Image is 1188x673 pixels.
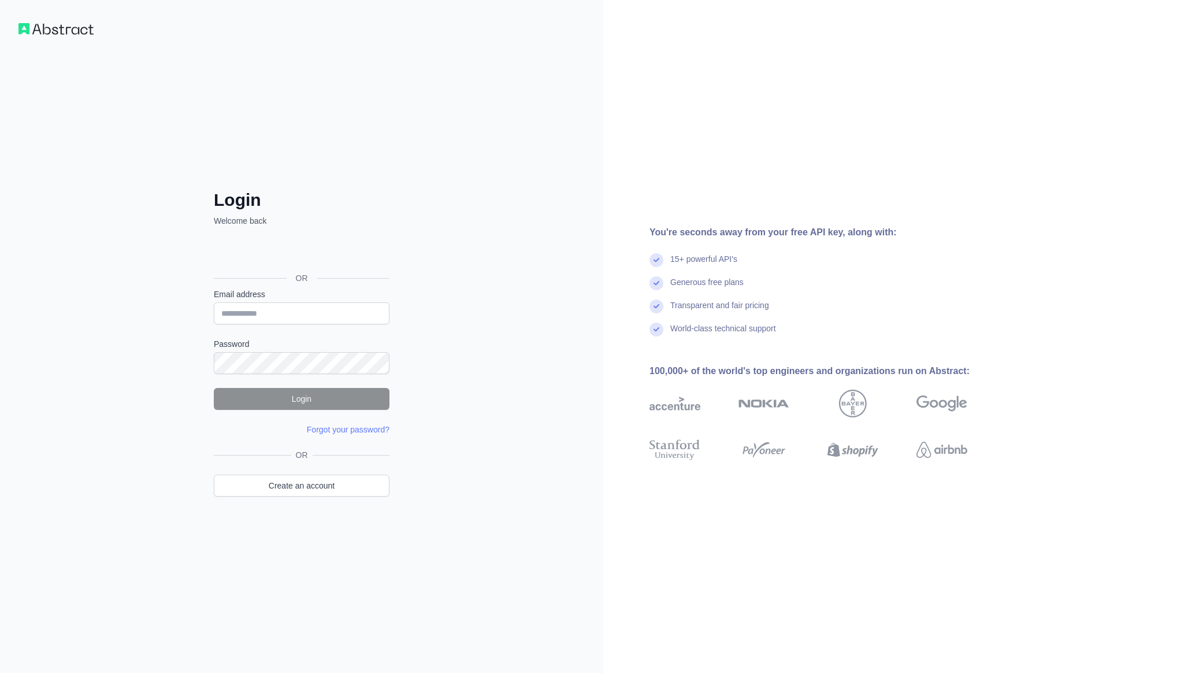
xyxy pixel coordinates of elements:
[287,272,317,284] span: OR
[18,23,94,35] img: Workflow
[214,289,389,300] label: Email address
[670,276,744,299] div: Generous free plans
[827,437,878,463] img: shopify
[670,299,769,323] div: Transparent and fair pricing
[670,323,776,346] div: World-class technical support
[916,390,967,417] img: google
[291,449,313,461] span: OR
[649,276,663,290] img: check mark
[649,364,1004,378] div: 100,000+ of the world's top engineers and organizations run on Abstract:
[649,437,700,463] img: stanford university
[738,390,789,417] img: nokia
[214,338,389,350] label: Password
[649,299,663,313] img: check mark
[916,437,967,463] img: airbnb
[214,388,389,410] button: Login
[214,190,389,210] h2: Login
[738,437,789,463] img: payoneer
[839,390,867,417] img: bayer
[208,239,393,265] iframe: Кнопка "Войти с аккаунтом Google"
[307,425,389,434] a: Forgot your password?
[649,225,1004,239] div: You're seconds away from your free API key, along with:
[649,323,663,337] img: check mark
[649,390,700,417] img: accenture
[214,475,389,497] a: Create an account
[670,253,737,276] div: 15+ powerful API's
[649,253,663,267] img: check mark
[214,215,389,227] p: Welcome back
